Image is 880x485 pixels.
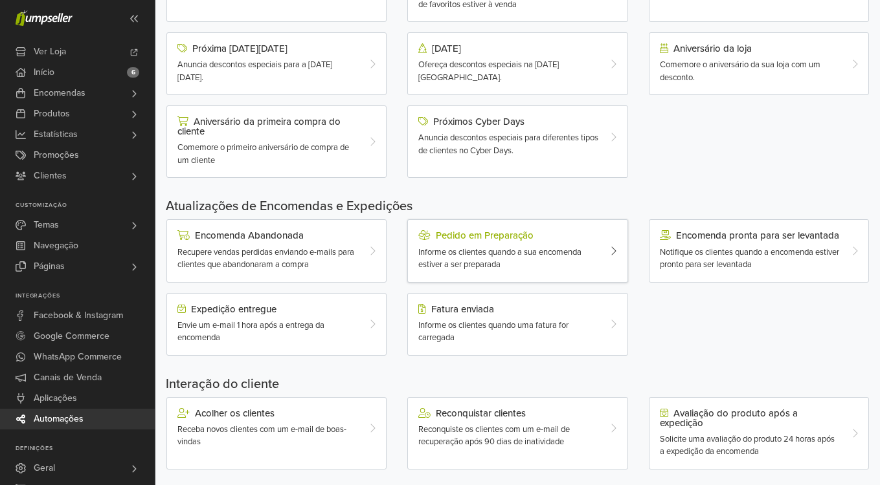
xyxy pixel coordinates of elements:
[16,202,155,210] p: Customização
[660,230,840,241] div: Encomenda pronta para ser levantada
[418,320,569,343] span: Informe os clientes quando uma fatura for carregada
[166,376,870,392] h5: Interação do cliente
[660,247,839,270] span: Notifique os clientes quando a encomenda estiver pronto para ser levantada
[660,434,835,457] span: Solicite uma avaliação do produto 24 horas após a expedição da encomenda
[34,326,109,347] span: Google Commerce
[16,292,155,300] p: Integrações
[418,230,598,241] div: Pedido em Preparação
[34,305,123,326] span: Facebook & Instagram
[16,445,155,453] p: Definições
[34,256,65,277] span: Páginas
[177,230,357,241] div: Encomenda Abandonada
[418,133,598,156] span: Anuncia descontos especiais para diferentes tipos de clientes no Cyber Days.
[166,199,870,214] h5: Atualizações de Encomendas e Expedições
[418,59,559,83] span: Ofereça descontos especiais na [DATE][GEOGRAPHIC_DATA].
[177,247,354,270] span: Recupere vendas perdidas enviando e-mails para clientes que abandonaram a compra
[660,408,840,428] div: Avaliação do produto após a expedição
[34,166,67,186] span: Clientes
[34,124,78,145] span: Estatísticas
[34,145,79,166] span: Promoções
[177,424,346,447] span: Receba novos clientes com um e-mail de boas-vindas
[418,408,598,418] div: Reconquistar clientes
[34,103,70,124] span: Produtos
[177,116,357,136] div: Aniversário da primeira compra do cliente
[660,43,840,54] div: Aniversário da loja
[34,62,54,83] span: Início
[418,43,598,54] div: [DATE]
[418,304,598,314] div: Fatura enviada
[177,408,357,418] div: Acolher os clientes
[34,83,85,103] span: Encomendas
[34,347,122,367] span: WhatsApp Commerce
[418,247,581,270] span: Informe os clientes quando a sua encomenda estiver a ser preparada
[177,320,324,343] span: Envie um e-mail 1 hora após a entrega da encomenda
[34,409,84,429] span: Automações
[34,388,77,409] span: Aplicações
[177,304,357,314] div: Expedição entregue
[34,367,102,388] span: Canais de Venda
[127,67,139,78] span: 6
[177,59,332,83] span: Anuncia descontos especiais para a [DATE][DATE].
[34,235,78,256] span: Navegação
[177,43,357,54] div: Próxima [DATE][DATE]
[418,116,598,127] div: Próximos Cyber Days
[34,41,66,62] span: Ver Loja
[418,424,570,447] span: Reconquiste os clientes com um e-mail de recuperação após 90 dias de inatividade
[34,458,55,479] span: Geral
[177,142,349,166] span: Comemore o primeiro aniversário de compra de um cliente
[34,215,59,235] span: Temas
[660,59,820,83] span: Comemore o aniversário da sua loja com um desconto.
